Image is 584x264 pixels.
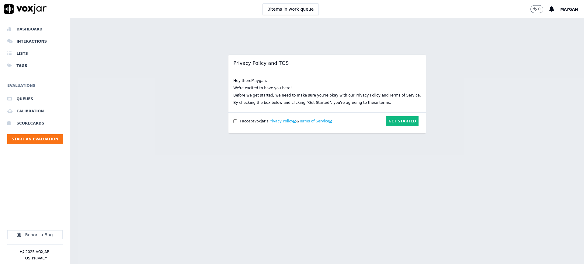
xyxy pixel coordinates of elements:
img: voxjar logo [4,4,47,14]
a: Queues [7,93,63,105]
button: TOS [23,256,30,261]
p: 2025 Voxjar [25,249,49,254]
p: 0 [538,7,541,12]
a: Lists [7,48,63,60]
a: Tags [7,60,63,72]
p: Hey there Maygan , [233,77,267,84]
button: Start an Evaluation [7,134,63,144]
a: Calibration [7,105,63,117]
div: I accept Voxjar 's & [240,119,332,124]
button: 0 [530,5,543,13]
p: We're excited to have you here! [233,84,292,92]
button: Maygan [560,5,584,13]
button: Report a Bug [7,230,63,239]
h2: Privacy Policy and TOS [228,55,426,72]
a: Scorecards [7,117,63,129]
span: Maygan [560,7,578,12]
button: Privacy [32,256,47,261]
a: Dashboard [7,23,63,35]
button: 0 [530,5,549,13]
h6: Evaluations [7,82,63,93]
p: Before we get started, we need to make sure you're okay with our Privacy Policy and Terms of Serv... [233,92,421,99]
button: Privacy Policy [268,119,296,124]
p: By checking the box below and clicking "Get Started", you're agreeing to these terms. [233,99,391,106]
button: Terms of Service [299,119,332,124]
button: Get Started [386,116,419,126]
button: 0items in work queue [262,3,319,15]
a: Interactions [7,35,63,48]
